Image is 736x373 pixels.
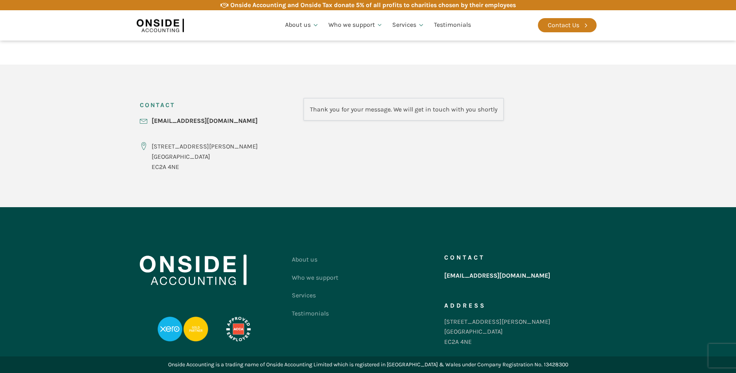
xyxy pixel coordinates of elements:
[387,12,429,39] a: Services
[444,269,550,283] a: [EMAIL_ADDRESS][DOMAIN_NAME]
[280,12,324,39] a: About us
[168,360,568,369] div: Onside Accounting is a trading name of Onside Accounting Limited which is registered in [GEOGRAPH...
[140,254,247,285] img: Onside Accounting
[444,317,551,347] div: [STREET_ADDRESS][PERSON_NAME] [GEOGRAPHIC_DATA] EC2A 4NE
[152,116,258,126] a: [EMAIL_ADDRESS][DOMAIN_NAME]
[292,304,338,323] a: Testimonials
[444,302,486,309] h5: Address
[538,18,597,32] a: Contact Us
[292,286,338,304] a: Services
[429,12,476,39] a: Testimonials
[137,16,184,34] img: Onside Accounting
[444,254,485,261] h5: Contact
[324,12,388,39] a: Who we support
[292,269,338,287] a: Who we support
[140,94,175,116] h3: CONTACT
[292,251,338,269] a: About us
[216,317,260,342] img: APPROVED-EMPLOYER-PROFESSIONAL-DEVELOPMENT-REVERSED_LOGO
[152,141,258,172] div: [STREET_ADDRESS][PERSON_NAME] [GEOGRAPHIC_DATA] EC2A 4NE
[548,20,579,30] div: Contact Us
[304,98,504,121] div: Thank you for your message. We will get in touch with you shortly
